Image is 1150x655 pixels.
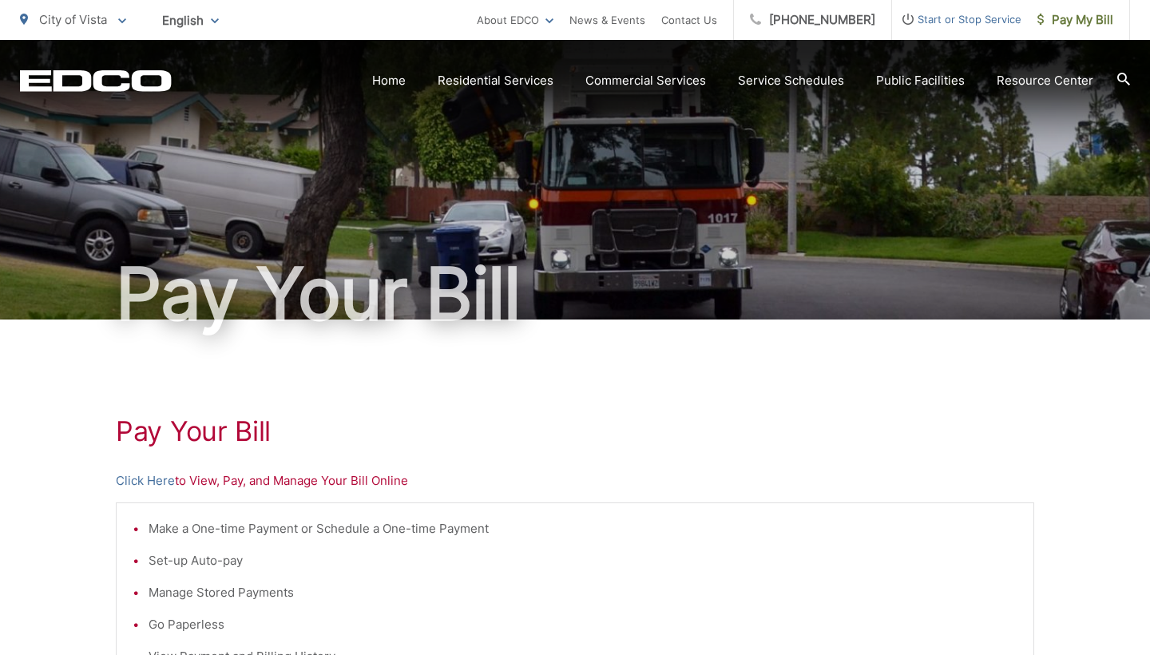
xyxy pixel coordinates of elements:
a: Commercial Services [585,71,706,90]
p: to View, Pay, and Manage Your Bill Online [116,471,1034,490]
h1: Pay Your Bill [116,415,1034,447]
h1: Pay Your Bill [20,254,1130,334]
a: Service Schedules [738,71,844,90]
li: Manage Stored Payments [149,583,1017,602]
a: About EDCO [477,10,553,30]
li: Go Paperless [149,615,1017,634]
a: EDCD logo. Return to the homepage. [20,69,172,92]
span: City of Vista [39,12,107,27]
a: News & Events [569,10,645,30]
a: Click Here [116,471,175,490]
a: Resource Center [997,71,1093,90]
span: Pay My Bill [1037,10,1113,30]
a: Public Facilities [876,71,965,90]
a: Home [372,71,406,90]
li: Set-up Auto-pay [149,551,1017,570]
li: Make a One-time Payment or Schedule a One-time Payment [149,519,1017,538]
a: Contact Us [661,10,717,30]
a: Residential Services [438,71,553,90]
span: English [150,6,231,34]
